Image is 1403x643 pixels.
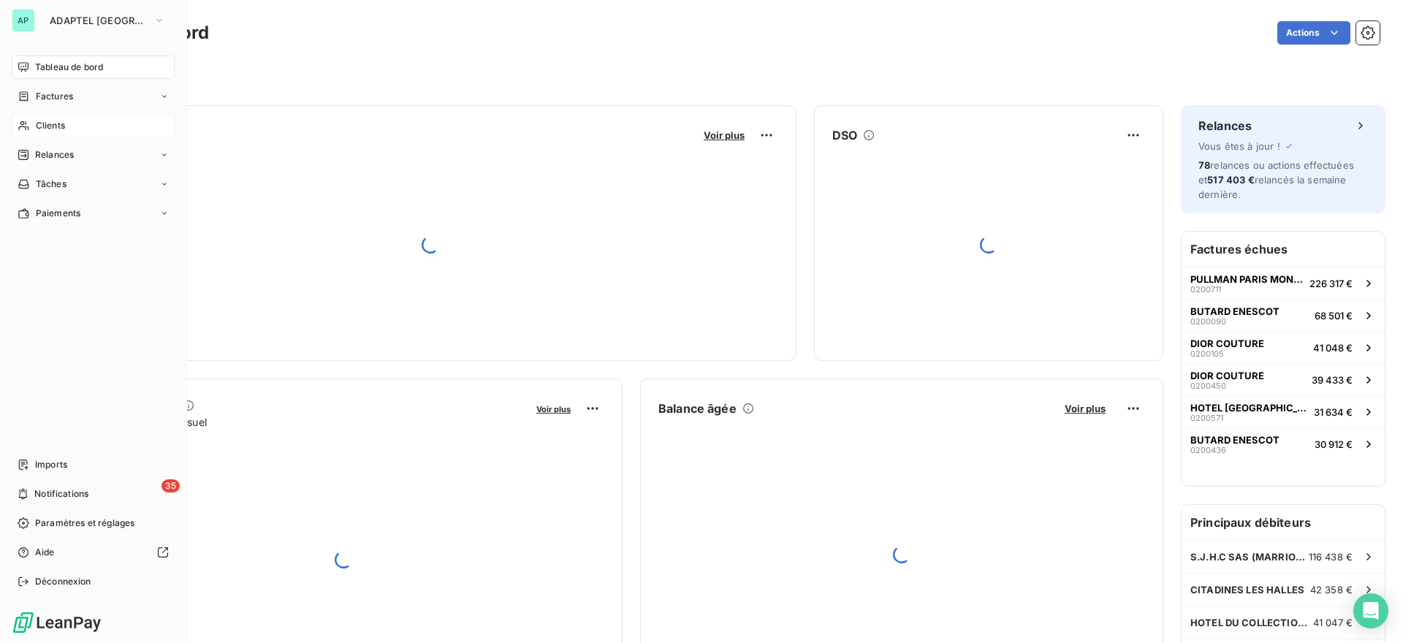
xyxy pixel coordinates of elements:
[1190,338,1264,349] span: DIOR COUTURE
[1190,285,1221,294] span: 0200711
[832,126,857,144] h6: DSO
[1190,370,1264,381] span: DIOR COUTURE
[35,546,55,559] span: Aide
[1277,21,1350,45] button: Actions
[1198,159,1210,171] span: 78
[1190,305,1280,317] span: BUTARD ENESCOT
[1182,232,1385,267] h6: Factures échues
[1312,374,1353,386] span: 39 433 €
[1198,159,1354,200] span: relances ou actions effectuées et relancés la semaine dernière.
[1182,363,1385,395] button: DIOR COUTURE020045039 433 €
[12,9,35,32] div: AP
[1190,617,1313,628] span: HOTEL DU COLLECTIONNEUR
[1190,584,1304,596] span: CITADINES LES HALLES
[1190,317,1226,326] span: 0200090
[35,61,103,74] span: Tableau de bord
[1182,299,1385,331] button: BUTARD ENESCOT020009068 501 €
[1182,395,1385,427] button: HOTEL [GEOGRAPHIC_DATA]020057131 634 €
[50,15,148,26] span: ADAPTEL [GEOGRAPHIC_DATA]
[699,129,749,142] button: Voir plus
[532,402,575,415] button: Voir plus
[1313,617,1353,628] span: 41 047 €
[1309,278,1353,289] span: 226 317 €
[1190,273,1304,285] span: PULLMAN PARIS MONTPARNASSE
[1198,140,1280,152] span: Vous êtes à jour !
[1353,593,1388,628] div: Open Intercom Messenger
[1182,267,1385,299] button: PULLMAN PARIS MONTPARNASSE0200711226 317 €
[1198,117,1252,134] h6: Relances
[36,119,65,132] span: Clients
[1190,551,1309,563] span: S.J.H.C SAS (MARRIOTT RIVE GAUCHE)
[35,458,67,471] span: Imports
[12,611,102,634] img: Logo LeanPay
[36,207,80,220] span: Paiements
[1314,406,1353,418] span: 31 634 €
[1315,438,1353,450] span: 30 912 €
[12,541,175,564] a: Aide
[658,400,737,417] h6: Balance âgée
[1182,331,1385,363] button: DIOR COUTURE020010541 048 €
[1315,310,1353,321] span: 68 501 €
[1190,446,1226,454] span: 0200436
[36,90,73,103] span: Factures
[1190,402,1308,414] span: HOTEL [GEOGRAPHIC_DATA]
[1310,584,1353,596] span: 42 358 €
[36,178,66,191] span: Tâches
[704,129,745,141] span: Voir plus
[35,148,74,161] span: Relances
[536,404,571,414] span: Voir plus
[83,414,526,430] span: Chiffre d'affaires mensuel
[1065,403,1106,414] span: Voir plus
[1190,349,1224,358] span: 0200105
[34,487,88,501] span: Notifications
[35,575,91,588] span: Déconnexion
[161,479,180,492] span: 35
[1182,427,1385,460] button: BUTARD ENESCOT020043630 912 €
[1207,174,1254,186] span: 517 403 €
[1182,505,1385,540] h6: Principaux débiteurs
[1190,381,1226,390] span: 0200450
[35,517,134,530] span: Paramètres et réglages
[1060,402,1110,415] button: Voir plus
[1313,342,1353,354] span: 41 048 €
[1309,551,1353,563] span: 116 438 €
[1190,414,1223,422] span: 0200571
[1190,434,1280,446] span: BUTARD ENESCOT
